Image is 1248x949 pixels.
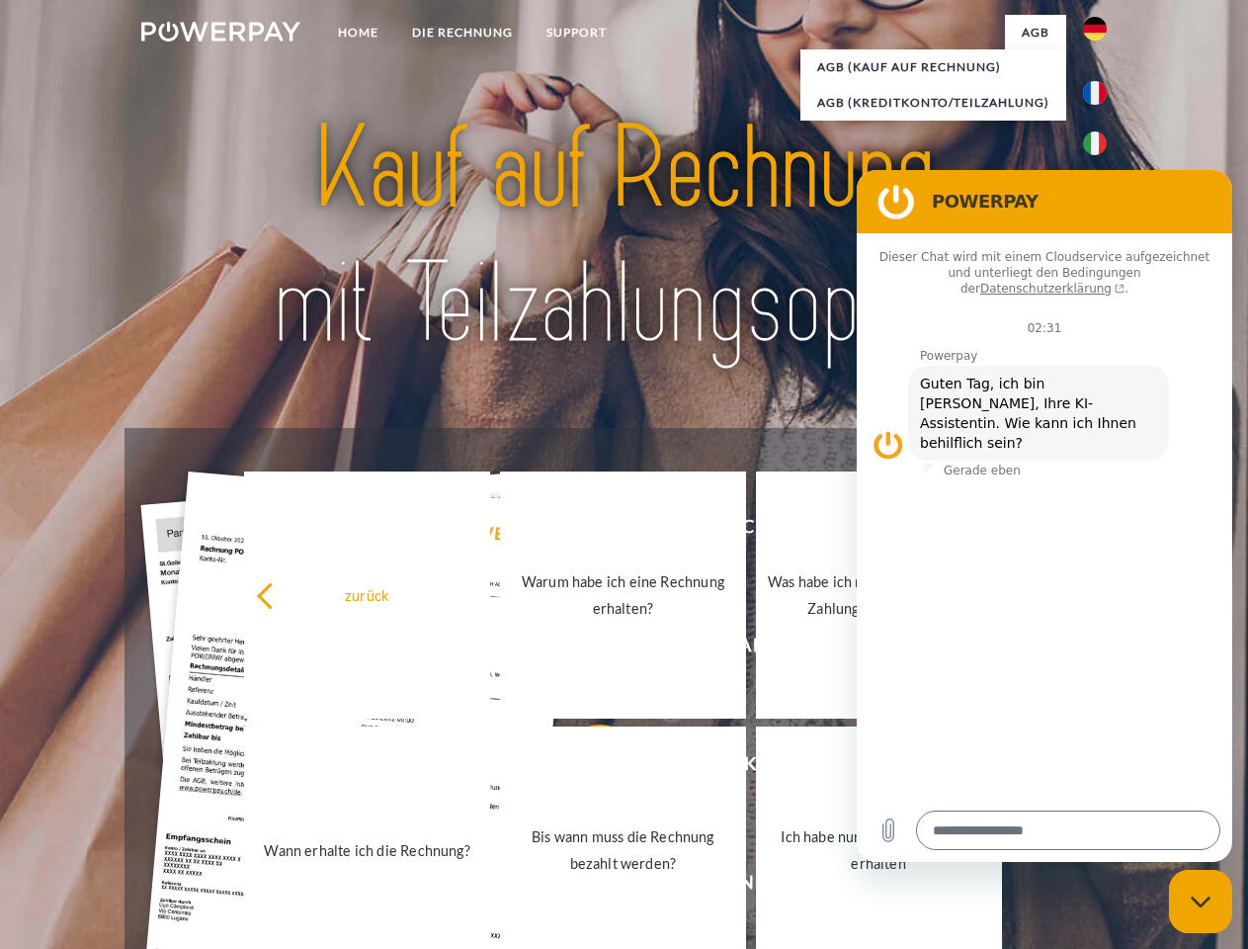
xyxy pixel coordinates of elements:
[256,836,478,863] div: Wann erhalte ich die Rechnung?
[756,472,1002,719] a: Was habe ich noch offen, ist meine Zahlung eingegangen?
[395,15,530,50] a: DIE RECHNUNG
[530,15,624,50] a: SUPPORT
[800,85,1066,121] a: AGB (Kreditkonto/Teilzahlung)
[1005,15,1066,50] a: agb
[141,22,300,42] img: logo-powerpay-white.svg
[1083,131,1107,155] img: it
[857,170,1232,862] iframe: Messaging-Fenster
[1169,870,1232,933] iframe: Schaltfläche zum Öffnen des Messaging-Fensters; Konversation läuft
[1083,17,1107,41] img: de
[768,823,990,877] div: Ich habe nur eine Teillieferung erhalten
[321,15,395,50] a: Home
[768,568,990,622] div: Was habe ich noch offen, ist meine Zahlung eingegangen?
[256,581,478,608] div: zurück
[800,49,1066,85] a: AGB (Kauf auf Rechnung)
[512,568,734,622] div: Warum habe ich eine Rechnung erhalten?
[1083,81,1107,105] img: fr
[512,823,734,877] div: Bis wann muss die Rechnung bezahlt werden?
[189,95,1059,379] img: title-powerpay_de.svg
